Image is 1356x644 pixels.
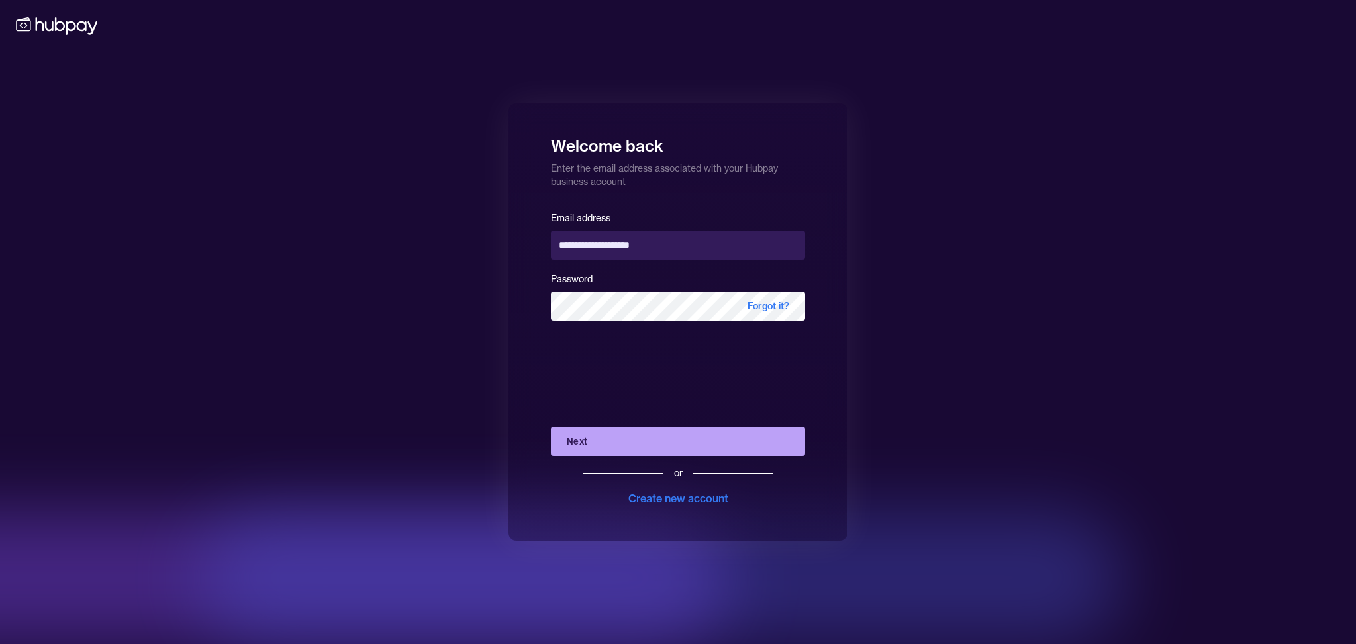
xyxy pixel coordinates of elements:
[551,156,805,188] p: Enter the email address associated with your Hubpay business account
[551,212,610,224] label: Email address
[551,273,593,285] label: Password
[551,427,805,456] button: Next
[732,292,805,321] span: Forgot it?
[628,490,728,506] div: Create new account
[551,127,805,156] h1: Welcome back
[674,466,683,480] div: or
